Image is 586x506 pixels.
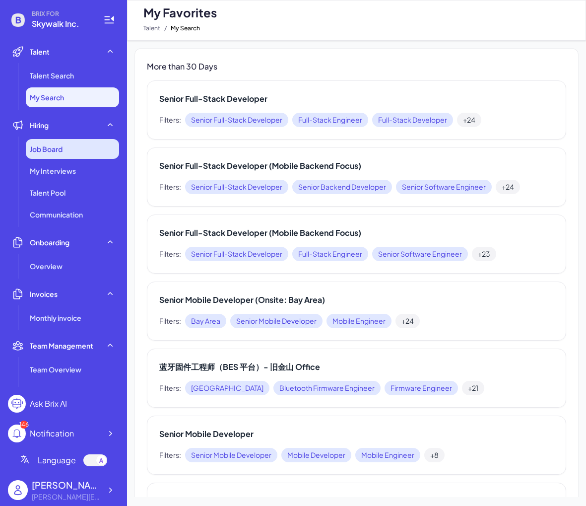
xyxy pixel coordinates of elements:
span: Firmware Engineer [385,381,458,395]
span: Overview [30,261,63,271]
div: Notification [30,428,74,439]
span: +8 [424,448,445,462]
span: My Search [171,22,200,34]
div: Ask Brix AI [30,398,67,410]
span: Talent Pool [30,188,65,198]
span: Talent Search [30,71,74,80]
div: Jackie [32,478,101,492]
span: Filters: [159,182,181,192]
span: Senior Software Engineer [396,180,492,194]
span: Bluetooth Firmware Engineer [273,381,381,395]
span: +24 [457,113,481,127]
span: Mobile Engineer [326,314,391,328]
span: Mobile Engineer [355,448,420,462]
span: +24 [496,180,520,194]
span: Senior Software Engineer [372,247,468,261]
span: / [164,22,167,34]
span: BRIX FOR [32,10,91,18]
h2: Senior Full-Stack Developer (Mobile Backend Focus) [159,227,554,239]
h2: 蓝牙固件工程师（BES 平台）- 旧金山 Office [159,361,554,373]
span: [GEOGRAPHIC_DATA] [185,381,269,395]
img: user_logo.png [8,480,28,500]
span: Mobile Developer [281,448,351,462]
span: Full-Stack Engineer [292,113,368,127]
span: My Favorites [143,4,217,20]
span: My Search [30,92,64,102]
span: Senior Mobile Developer [230,314,323,328]
h2: Senior Mobile Developer (Onsite: Bay Area) [159,294,554,306]
span: Team Overview [30,364,81,374]
span: Bay Area [185,314,226,328]
div: jackie@skywalk.ai [32,492,101,502]
h2: Senior Full-Stack Developer (Mobile Backend Focus) [159,160,554,172]
span: Senior Mobile Developer [185,448,277,462]
h2: Senior Mobile Developer [159,428,554,440]
span: Senior Full-Stack Developer [185,247,288,261]
span: Onboarding [30,237,69,247]
span: Talent [30,47,50,57]
span: Full-Stack Engineer [292,247,368,261]
span: Language [38,454,76,466]
span: Senior Full-Stack Developer [185,180,288,194]
span: Full-Stack Developer [372,113,453,127]
span: Project Progress [30,386,85,396]
span: Filters: [159,249,181,259]
span: Invoices [30,289,58,299]
span: +23 [472,247,496,261]
h3: More than 30 Days [147,61,566,72]
span: +21 [462,381,484,395]
span: Filters: [159,115,181,125]
span: Senior Full-Stack Developer [185,113,288,127]
span: My Interviews [30,166,76,176]
span: Hiring [30,120,49,130]
span: Senior Backend Developer [292,180,392,194]
span: Job Board [30,144,63,154]
span: Skywalk Inc. [32,18,91,30]
div: 146 [20,421,28,429]
span: Filters: [159,450,181,460]
span: Filters: [159,383,181,393]
span: +24 [395,314,420,328]
span: Filters: [159,316,181,326]
span: Team Management [30,341,93,351]
h2: Senior Full-Stack Developer [159,93,554,105]
span: Monthly invoice [30,313,81,323]
span: Communication [30,210,83,219]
